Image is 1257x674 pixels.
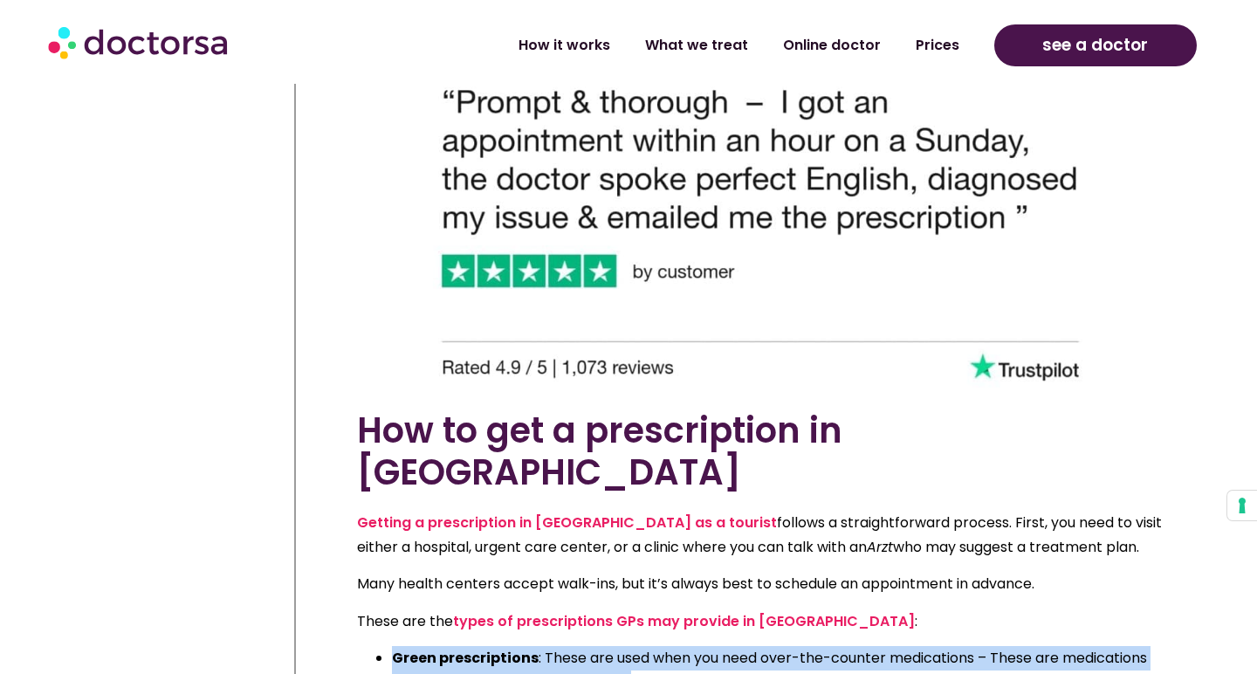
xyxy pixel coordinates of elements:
p: follows a straightforward process. First, you need to visit either a hospital, urgent care center... [357,511,1164,560]
button: Your consent preferences for tracking technologies [1227,491,1257,520]
a: Getting a prescription in [GEOGRAPHIC_DATA] as a tourist [357,512,777,533]
img: A Trustpilot review from a customer praising the prompt and thorough service they received while ... [411,27,1109,392]
h2: How to get a prescription in [GEOGRAPHIC_DATA] [357,409,1164,493]
strong: Green prescriptions [392,648,539,668]
a: Online doctor [766,25,898,65]
span: see a doctor [1042,31,1148,59]
nav: Menu [333,25,976,65]
p: These are the : [357,609,1164,634]
a: How it works [501,25,628,65]
a: What we treat [628,25,766,65]
a: types of prescriptions GPs may provide in [GEOGRAPHIC_DATA] [453,611,915,631]
a: see a doctor [994,24,1197,66]
p: Many health centers accept walk-ins, but it’s always best to schedule an appointment in advance. [357,572,1164,596]
i: Arzt [867,537,893,557]
a: Prices [898,25,977,65]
